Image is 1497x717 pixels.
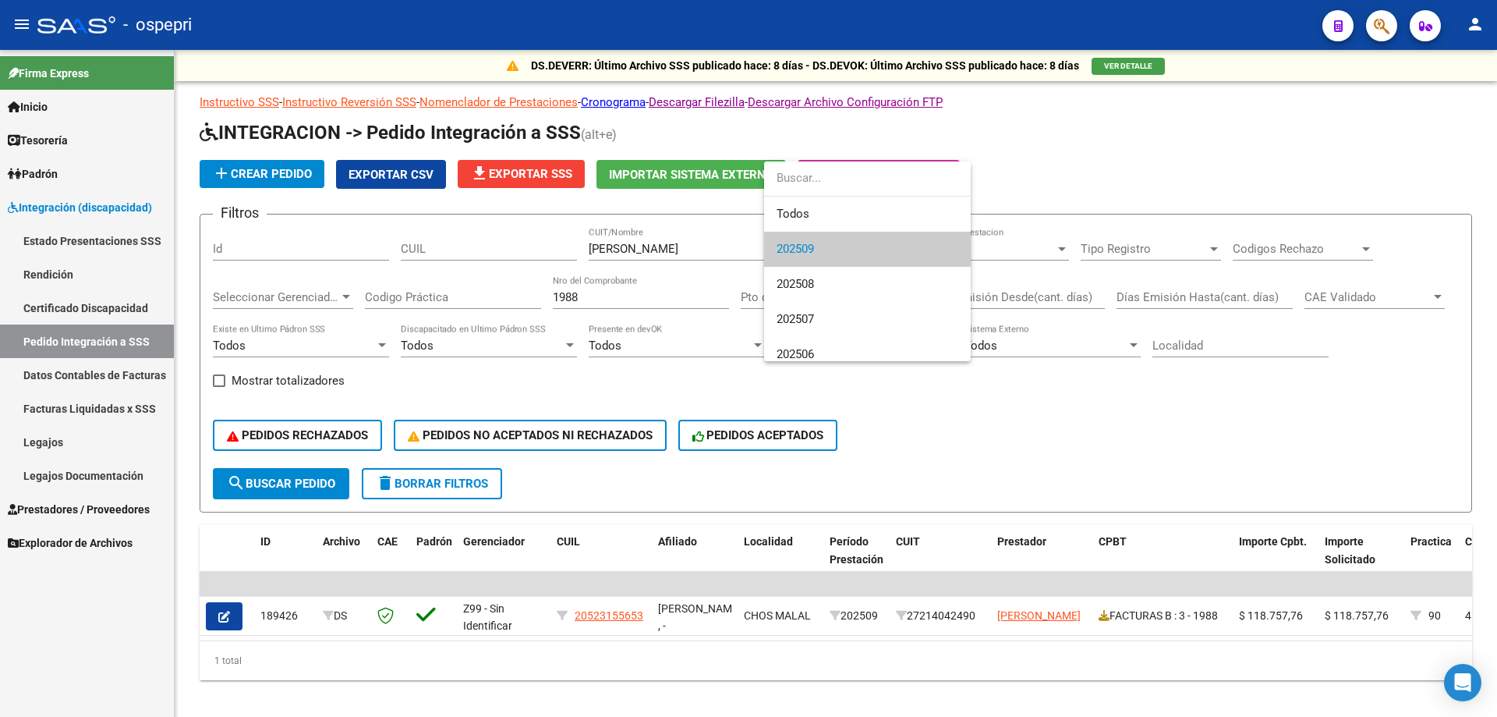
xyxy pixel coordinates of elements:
[777,197,958,232] span: Todos
[777,242,814,256] span: 202509
[1444,664,1481,701] div: Open Intercom Messenger
[777,312,814,326] span: 202507
[777,277,814,291] span: 202508
[764,161,971,196] input: dropdown search
[777,347,814,361] span: 202506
